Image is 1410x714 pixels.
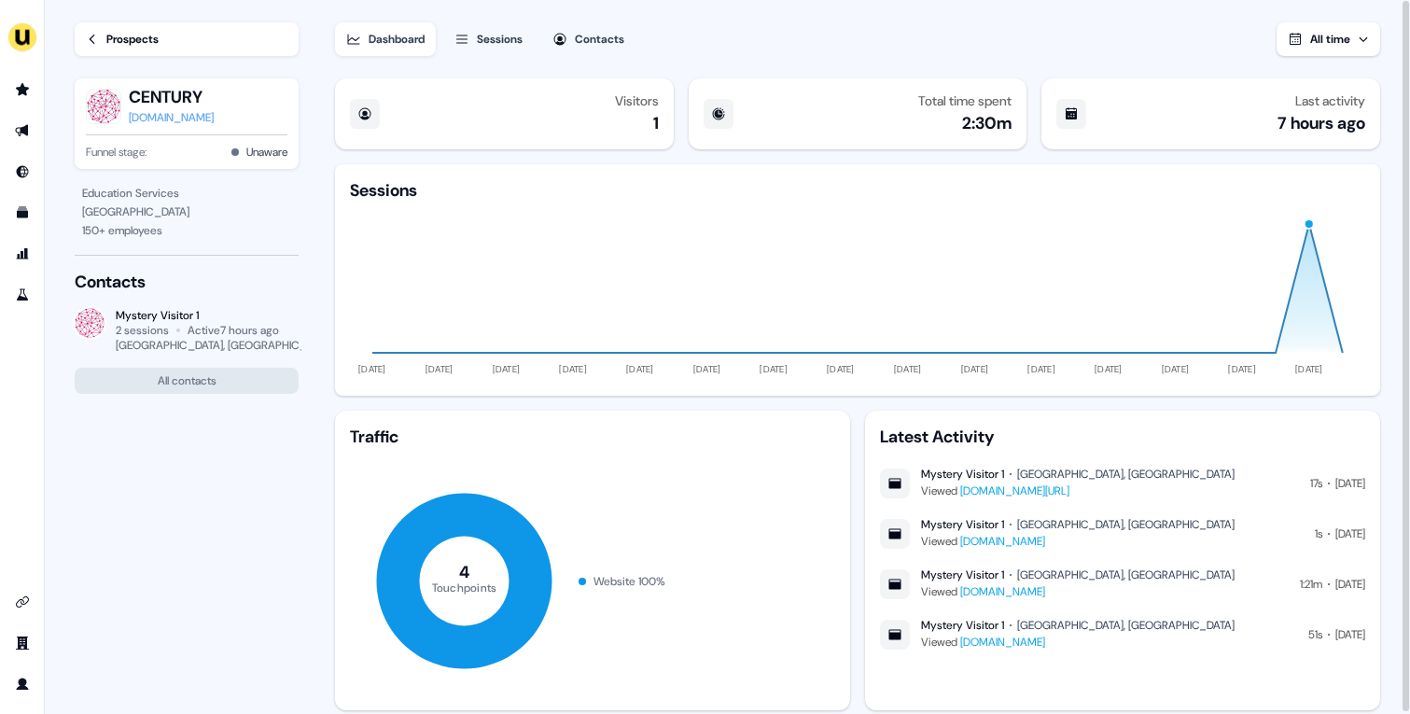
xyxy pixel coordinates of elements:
[960,584,1045,599] a: [DOMAIN_NAME]
[761,363,789,375] tspan: [DATE]
[246,143,287,161] button: Unaware
[82,221,291,240] div: 150 + employees
[1335,625,1365,644] div: [DATE]
[459,561,469,583] tspan: 4
[129,108,214,127] a: [DOMAIN_NAME]
[7,157,37,187] a: Go to Inbound
[921,567,1004,582] div: Mystery Visitor 1
[350,179,417,202] div: Sessions
[1295,363,1323,375] tspan: [DATE]
[7,669,37,699] a: Go to profile
[615,93,659,108] div: Visitors
[1162,363,1190,375] tspan: [DATE]
[960,635,1045,650] a: [DOMAIN_NAME]
[335,22,436,56] button: Dashboard
[358,363,386,375] tspan: [DATE]
[129,86,214,108] button: CENTURY
[7,587,37,617] a: Go to integrations
[1277,112,1365,134] div: 7 hours ago
[1028,363,1056,375] tspan: [DATE]
[1300,575,1322,594] div: 1:21m
[75,22,299,56] a: Prospects
[75,271,299,293] div: Contacts
[1017,467,1235,482] div: [GEOGRAPHIC_DATA], [GEOGRAPHIC_DATA]
[921,582,1235,601] div: Viewed
[560,363,588,375] tspan: [DATE]
[653,112,659,134] div: 1
[116,308,299,323] div: Mystery Visitor 1
[82,203,291,221] div: [GEOGRAPHIC_DATA]
[921,633,1235,651] div: Viewed
[7,116,37,146] a: Go to outbound experience
[1295,93,1365,108] div: Last activity
[880,426,1365,448] div: Latest Activity
[960,483,1069,498] a: [DOMAIN_NAME][URL]
[1229,363,1257,375] tspan: [DATE]
[575,30,624,49] div: Contacts
[960,534,1045,549] a: [DOMAIN_NAME]
[1310,474,1322,493] div: 17s
[426,363,454,375] tspan: [DATE]
[1335,525,1365,543] div: [DATE]
[1310,32,1350,47] span: All time
[493,363,521,375] tspan: [DATE]
[188,323,279,338] div: Active 7 hours ago
[541,22,635,56] button: Contacts
[593,572,665,591] div: Website 100 %
[827,363,855,375] tspan: [DATE]
[1017,517,1235,532] div: [GEOGRAPHIC_DATA], [GEOGRAPHIC_DATA]
[918,93,1012,108] div: Total time spent
[7,280,37,310] a: Go to experiments
[962,112,1012,134] div: 2:30m
[921,618,1004,633] div: Mystery Visitor 1
[106,30,159,49] div: Prospects
[7,628,37,658] a: Go to team
[477,30,523,49] div: Sessions
[626,363,654,375] tspan: [DATE]
[921,517,1004,532] div: Mystery Visitor 1
[921,532,1235,551] div: Viewed
[1277,22,1380,56] button: All time
[7,75,37,105] a: Go to prospects
[1335,575,1365,594] div: [DATE]
[82,184,291,203] div: Education Services
[1315,525,1322,543] div: 1s
[7,239,37,269] a: Go to attribution
[7,198,37,228] a: Go to templates
[75,368,299,394] button: All contacts
[1308,625,1322,644] div: 51s
[693,363,721,375] tspan: [DATE]
[369,30,425,49] div: Dashboard
[432,580,497,595] tspan: Touchpoints
[1017,618,1235,633] div: [GEOGRAPHIC_DATA], [GEOGRAPHIC_DATA]
[894,363,922,375] tspan: [DATE]
[116,323,169,338] div: 2 sessions
[1335,474,1365,493] div: [DATE]
[350,426,835,448] div: Traffic
[921,467,1004,482] div: Mystery Visitor 1
[116,338,335,353] div: [GEOGRAPHIC_DATA], [GEOGRAPHIC_DATA]
[961,363,989,375] tspan: [DATE]
[86,143,147,161] span: Funnel stage:
[921,482,1235,500] div: Viewed
[1017,567,1235,582] div: [GEOGRAPHIC_DATA], [GEOGRAPHIC_DATA]
[443,22,534,56] button: Sessions
[1095,363,1123,375] tspan: [DATE]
